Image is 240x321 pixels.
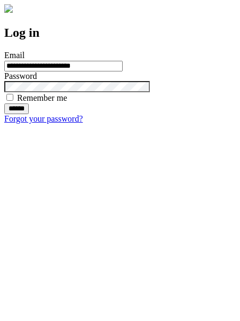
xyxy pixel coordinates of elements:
img: logo-4e3dc11c47720685a147b03b5a06dd966a58ff35d612b21f08c02c0306f2b779.png [4,4,13,13]
label: Remember me [17,93,67,102]
a: Forgot your password? [4,114,83,123]
h2: Log in [4,26,236,40]
label: Password [4,71,37,81]
label: Email [4,51,25,60]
